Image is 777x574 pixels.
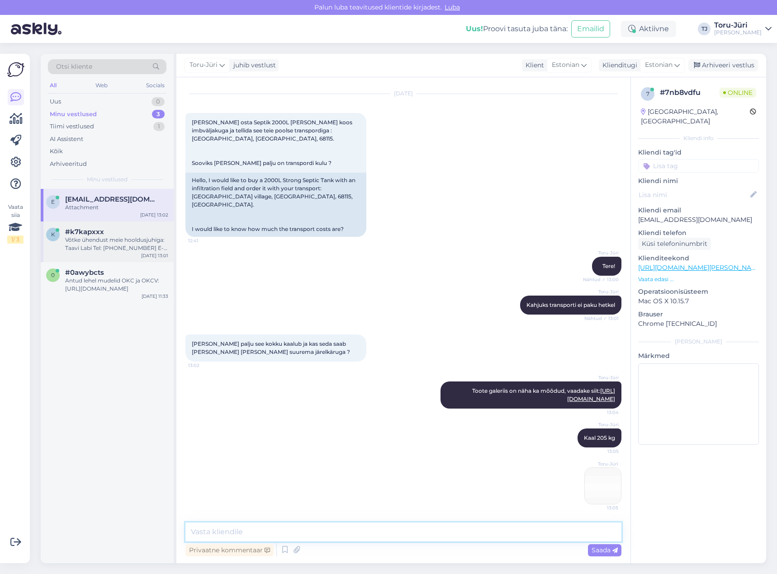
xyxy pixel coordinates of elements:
span: erkivessin@gmail.com [65,195,159,203]
span: Minu vestlused [87,175,128,183]
div: 3 [152,110,165,119]
div: Privaatne kommentaar [185,544,274,556]
div: Tiimi vestlused [50,122,94,131]
p: Chrome [TECHNICAL_ID] [638,319,759,329]
div: Hello, I would like to buy a 2000L Strong Septic Tank with an infiltration field and order it wit... [185,173,366,237]
span: Toru-Jüri [585,249,619,256]
div: Kliendi info [638,134,759,142]
span: Kaal 205 kg [584,434,615,441]
div: Minu vestlused [50,110,97,119]
div: Antud lehel mudelid OKC ja OKCV: [URL][DOMAIN_NAME] [65,277,168,293]
div: Socials [144,80,166,91]
div: [DATE] [185,89,621,98]
div: Vaata siia [7,203,24,244]
p: Kliendi email [638,206,759,215]
div: Võtke ühendust meie hooldusjuhiga: Taavi Labi Tel: [PHONE_NUMBER] E-post: [EMAIL_ADDRESS][DOMAIN_... [65,236,168,252]
span: Toru-Jüri [585,288,619,295]
p: Märkmed [638,351,759,361]
div: Aktiivne [621,21,676,37]
input: Lisa tag [638,159,759,173]
span: Estonian [645,60,673,70]
span: [PERSON_NAME] palju see kokku kaalub ja kas seda saab [PERSON_NAME] [PERSON_NAME] suurema järelkä... [192,340,350,355]
div: Küsi telefoninumbrit [638,238,711,250]
div: [DATE] 13:01 [141,252,168,259]
span: Saada [592,546,618,554]
div: 0 [152,97,165,106]
span: k [51,231,55,238]
span: Estonian [552,60,579,70]
div: Proovi tasuta juba täna: [466,24,568,34]
p: Brauser [638,310,759,319]
span: 13:04 [585,409,619,416]
p: Kliendi tag'id [638,148,759,157]
div: All [48,80,58,91]
div: Attachment [65,203,168,212]
div: Web [94,80,109,91]
div: [GEOGRAPHIC_DATA], [GEOGRAPHIC_DATA] [641,107,750,126]
span: 0 [51,272,55,278]
div: [DATE] 11:33 [142,293,168,300]
span: Toru-Jüri [585,421,619,428]
span: Toru-Jüri [584,461,618,467]
span: Toote galeriis on näha ka mõõdud, vaadake siit: [472,387,615,402]
span: Nähtud ✓ 13:00 [583,276,619,283]
b: Uus! [466,24,483,33]
p: Kliendi nimi [638,176,759,186]
p: Klienditeekond [638,254,759,263]
div: TJ [698,23,711,35]
span: 13:05 [584,504,618,511]
p: Kliendi telefon [638,228,759,238]
span: e [51,198,55,205]
span: 12:41 [188,237,222,244]
span: Toru-Jüri [585,374,619,381]
div: juhib vestlust [230,61,276,70]
span: 7 [646,90,649,97]
span: [PERSON_NAME] osta Septik 2000L [PERSON_NAME] koos imbväljakuga ja tellida see teie poolse transp... [192,119,354,166]
a: [URL][DOMAIN_NAME][PERSON_NAME] [638,263,763,272]
span: Otsi kliente [56,62,92,71]
span: Online [720,88,756,98]
div: Arhiveeritud [50,160,87,169]
span: Tere! [602,263,615,269]
img: Askly Logo [7,61,24,78]
a: Toru-Jüri[PERSON_NAME] [714,22,772,36]
span: Toru-Jüri [190,60,218,70]
span: 13:02 [188,362,222,369]
span: #k7kapxxx [65,228,104,236]
p: [EMAIL_ADDRESS][DOMAIN_NAME] [638,215,759,225]
span: #0awybcts [65,268,104,277]
button: Emailid [571,20,610,38]
div: Uus [50,97,61,106]
p: Mac OS X 10.15.7 [638,296,759,306]
span: Kahjuks transporti ei paku hetkel [526,301,615,308]
div: [PERSON_NAME] [714,29,762,36]
div: Toru-Jüri [714,22,762,29]
div: Klient [522,61,544,70]
input: Lisa nimi [639,190,749,200]
div: [DATE] 13:02 [140,212,168,218]
div: AI Assistent [50,135,83,144]
p: Vaata edasi ... [638,275,759,283]
div: 1 / 3 [7,235,24,244]
img: Attachment [585,468,621,504]
span: Nähtud ✓ 13:01 [584,315,619,322]
div: Arhiveeri vestlus [688,59,758,71]
span: Luba [442,3,463,11]
p: Operatsioonisüsteem [638,287,759,296]
div: Klienditugi [599,61,637,70]
div: [PERSON_NAME] [638,338,759,346]
div: 1 [153,122,165,131]
span: 13:05 [585,448,619,455]
div: Kõik [50,147,63,156]
div: # 7nb8vdfu [660,87,720,98]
